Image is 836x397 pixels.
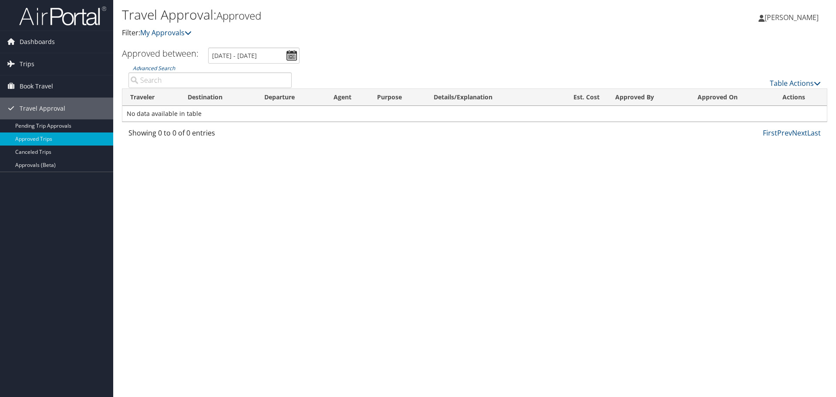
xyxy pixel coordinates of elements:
p: Filter: [122,27,592,39]
a: [PERSON_NAME] [758,4,827,31]
img: airportal-logo.png [19,6,106,26]
a: Table Actions [770,78,821,88]
th: Approved By: activate to sort column ascending [607,89,690,106]
input: [DATE] - [DATE] [208,48,300,64]
th: Departure: activate to sort column ascending [256,89,326,106]
th: Destination: activate to sort column ascending [180,89,257,106]
a: My Approvals [140,28,192,37]
a: Advanced Search [133,64,175,72]
th: Agent [326,89,369,106]
td: No data available in table [122,106,827,122]
a: Prev [777,128,792,138]
span: [PERSON_NAME] [765,13,819,22]
th: Approved On: activate to sort column ascending [690,89,774,106]
a: First [763,128,777,138]
span: Dashboards [20,31,55,53]
span: Travel Approval [20,98,65,119]
a: Next [792,128,807,138]
span: Book Travel [20,75,53,97]
div: Showing 0 to 0 of 0 entries [128,128,292,143]
small: Approved [216,8,261,23]
a: Last [807,128,821,138]
input: Advanced Search [128,72,292,88]
h1: Travel Approval: [122,6,592,24]
th: Traveler: activate to sort column ascending [122,89,180,106]
th: Est. Cost: activate to sort column ascending [549,89,607,106]
th: Details/Explanation [426,89,549,106]
h3: Approved between: [122,48,199,59]
th: Purpose [369,89,426,106]
span: Trips [20,53,34,75]
th: Actions [775,89,827,106]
